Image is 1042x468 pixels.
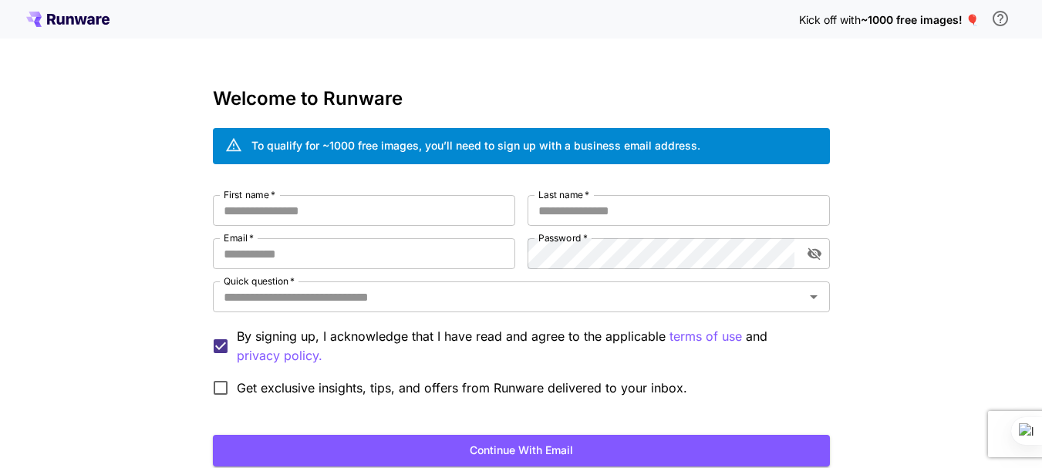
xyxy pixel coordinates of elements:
[237,379,687,397] span: Get exclusive insights, tips, and offers from Runware delivered to your inbox.
[799,13,861,26] span: Kick off with
[213,88,830,109] h3: Welcome to Runware
[224,188,275,201] label: First name
[224,274,295,288] label: Quick question
[669,327,742,346] p: terms of use
[538,188,589,201] label: Last name
[985,3,1016,34] button: In order to qualify for free credit, you need to sign up with a business email address and click ...
[224,231,254,244] label: Email
[669,327,742,346] button: By signing up, I acknowledge that I have read and agree to the applicable and privacy policy.
[251,137,700,153] div: To qualify for ~1000 free images, you’ll need to sign up with a business email address.
[861,13,979,26] span: ~1000 free images! 🎈
[213,435,830,466] button: Continue with email
[237,346,322,365] p: privacy policy.
[237,346,322,365] button: By signing up, I acknowledge that I have read and agree to the applicable terms of use and
[801,240,828,268] button: toggle password visibility
[803,286,824,308] button: Open
[538,231,588,244] label: Password
[237,327,818,365] p: By signing up, I acknowledge that I have read and agree to the applicable and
